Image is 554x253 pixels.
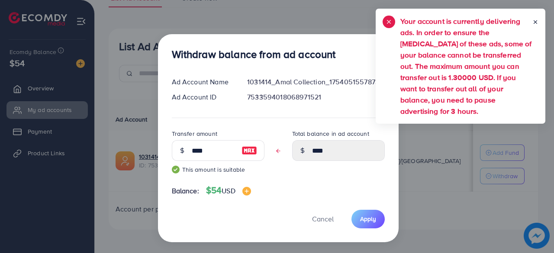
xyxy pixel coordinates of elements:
[242,145,257,156] img: image
[172,166,180,173] img: guide
[312,214,334,224] span: Cancel
[292,129,369,138] label: Total balance in ad account
[165,77,241,87] div: Ad Account Name
[172,186,199,196] span: Balance:
[172,48,336,61] h3: Withdraw balance from ad account
[400,16,532,117] h5: Your account is currently delivering ads. In order to ensure the [MEDICAL_DATA] of these ads, som...
[301,210,345,228] button: Cancel
[172,165,264,174] small: This amount is suitable
[222,186,235,195] span: USD
[165,92,241,102] div: Ad Account ID
[360,215,376,223] span: Apply
[242,187,251,195] img: image
[240,77,391,87] div: 1031414_Amal Collection_1754051557873
[240,92,391,102] div: 7533594018068971521
[206,185,251,196] h4: $54
[351,210,385,228] button: Apply
[172,129,217,138] label: Transfer amount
